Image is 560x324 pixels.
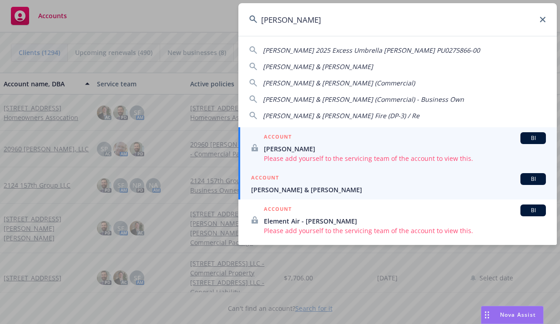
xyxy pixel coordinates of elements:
span: Element Air - [PERSON_NAME] [264,216,546,226]
span: Nova Assist [500,311,536,319]
a: ACCOUNTBIElement Air - [PERSON_NAME]Please add yourself to the servicing team of the account to v... [238,199,557,240]
button: Nova Assist [481,306,544,324]
span: [PERSON_NAME] & [PERSON_NAME] (Commercial) - Business Own [263,95,464,104]
span: [PERSON_NAME] & [PERSON_NAME] [251,185,546,194]
span: BI [524,175,542,183]
h5: ACCOUNT [264,204,292,215]
span: [PERSON_NAME] [264,144,546,154]
a: ACCOUNTBI[PERSON_NAME] & [PERSON_NAME] [238,168,557,199]
span: [PERSON_NAME] & [PERSON_NAME] (Commercial) [263,79,415,87]
span: [PERSON_NAME] & [PERSON_NAME] [263,62,373,71]
input: Search... [238,3,557,36]
h5: ACCOUNT [264,132,292,143]
span: [PERSON_NAME] & [PERSON_NAME] Fire (DP-3) / Re [263,111,419,120]
span: BI [524,134,542,142]
span: Please add yourself to the servicing team of the account to view this. [264,226,546,235]
h5: ACCOUNT [251,173,279,184]
a: ACCOUNTBI[PERSON_NAME]Please add yourself to the servicing team of the account to view this. [238,127,557,168]
div: Drag to move [481,306,493,324]
span: BI [524,206,542,214]
span: [PERSON_NAME] 2025 Excess Umbrella [PERSON_NAME] PU0275866-00 [263,46,480,55]
span: Please add yourself to the servicing team of the account to view this. [264,154,546,163]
